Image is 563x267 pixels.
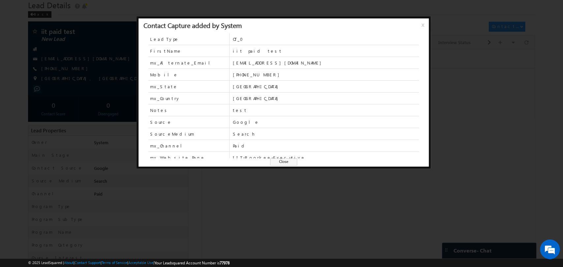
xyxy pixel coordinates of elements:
span: x [422,21,427,33]
span: [PHONE_NUMBER] [233,72,419,78]
span: Paid [233,143,419,149]
span: FirstName [150,48,182,54]
a: Contact Support [75,260,101,265]
span: FirstName [148,45,229,57]
span: Google [233,119,419,125]
span: LeadType [148,33,229,45]
a: Acceptable Use [128,260,153,265]
div: Chat with us now [34,35,111,43]
span: OT_0 [233,36,419,42]
span: [EMAIL_ADDRESS][DOMAIN_NAME] [233,60,419,66]
span: LeadType [150,36,179,42]
div: Minimize live chat window [108,3,124,19]
span: mx_Website_Page [148,152,229,163]
span: 77978 [220,260,230,265]
span: mx_Channel [148,140,229,151]
span: IIT-Roorkee-Executive [233,155,419,161]
img: d_60004797649_company_0_60004797649 [11,35,28,43]
span: [GEOGRAPHIC_DATA] [233,84,419,90]
span: Mobile [148,69,229,80]
span: mx_Channel [150,143,187,149]
span: SourceMedium [150,131,194,137]
span: Time [99,5,108,15]
span: mx_Country [148,93,229,104]
div: Sales Activity,Program,Email Bounced,Email Link Clicked,Email Marked Spam & 72 more.. [33,5,82,15]
textarea: Type your message and hit 'Enter' [9,61,120,197]
span: Notes [148,104,229,116]
div: 77 Selected [35,7,53,13]
span: Source [148,116,229,128]
span: Search [233,131,419,137]
span: Contact Capture: [43,38,95,43]
a: Terms of Service [102,260,127,265]
span: mx_State [148,81,229,92]
div: . [43,38,287,44]
span: test [233,107,419,113]
span: [DATE] [20,38,35,44]
span: © 2025 LeadSquared | | | | | [28,260,230,266]
span: Your Leadsquared Account Number is [154,260,230,265]
span: Source [150,119,172,125]
span: Close [270,158,297,166]
div: [DATE] [7,26,28,32]
div: Contact Capture added by System [143,22,242,28]
span: mx_Country [150,95,180,101]
span: 04:58 PM [20,45,40,57]
span: [GEOGRAPHIC_DATA] [233,95,419,101]
span: mx_Alternate_Email [148,57,229,68]
span: Mobile [150,72,178,78]
span: Activity Type [7,5,29,15]
span: SourceMedium [148,128,229,140]
span: mx_Alternate_Email [150,60,215,66]
span: iit paid test [233,48,419,54]
em: Start Chat [90,203,120,212]
div: All Time [113,7,127,13]
span: mx_State [150,84,178,90]
span: details [101,38,131,43]
span: mx_Website_Page [150,155,205,161]
a: About [64,260,74,265]
span: Notes [150,107,169,113]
